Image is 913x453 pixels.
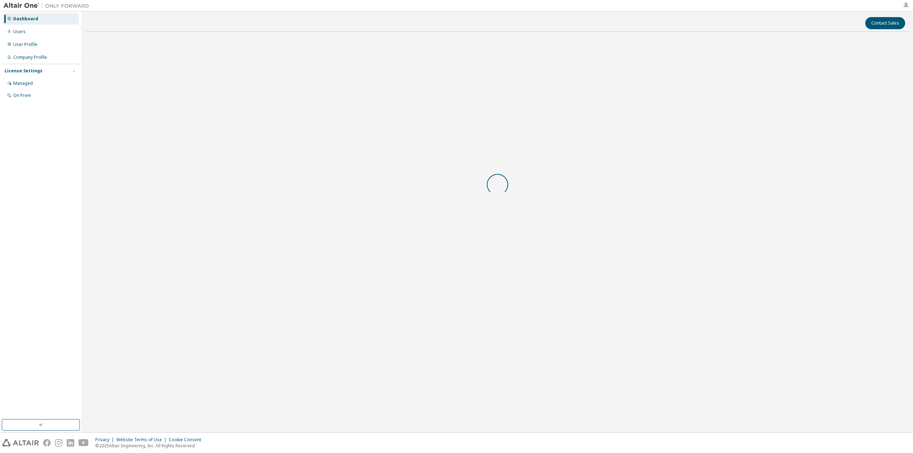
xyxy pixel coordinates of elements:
img: youtube.svg [78,439,89,447]
img: Altair One [4,2,93,9]
button: Contact Sales [865,17,905,29]
div: User Profile [13,42,37,47]
img: facebook.svg [43,439,51,447]
div: License Settings [5,68,42,74]
div: Company Profile [13,55,47,60]
p: © 2025 Altair Engineering, Inc. All Rights Reserved. [95,443,205,449]
div: Dashboard [13,16,38,22]
div: Website Terms of Use [116,437,169,443]
img: altair_logo.svg [2,439,39,447]
img: linkedin.svg [67,439,74,447]
div: On Prem [13,93,31,98]
div: Privacy [95,437,116,443]
img: instagram.svg [55,439,62,447]
div: Managed [13,81,33,86]
div: Users [13,29,26,35]
div: Cookie Consent [169,437,205,443]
